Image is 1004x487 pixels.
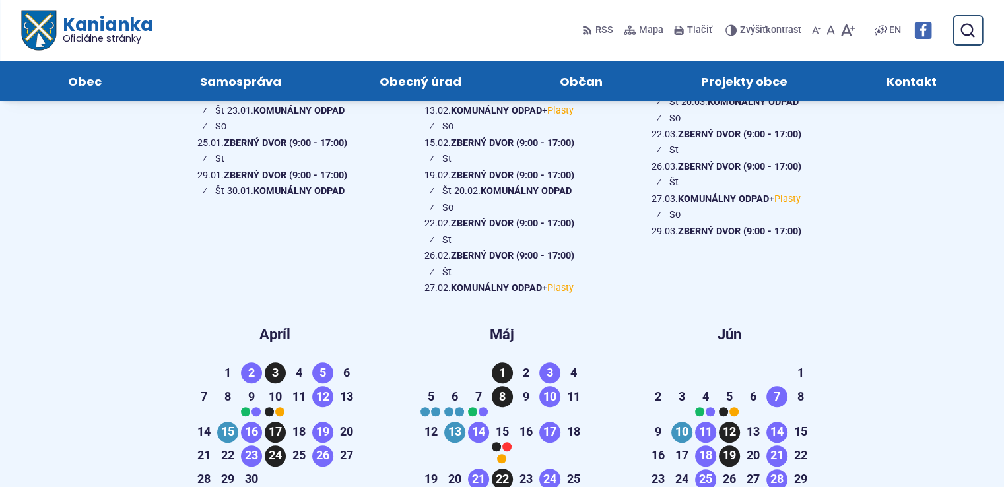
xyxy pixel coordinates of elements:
span: 7 [468,387,489,407]
span: Obec [68,61,102,101]
span: 8 [492,387,513,407]
a: Samospráva [164,61,317,101]
span: 13 [444,422,465,442]
span: 1 [217,363,238,383]
span: 23 [241,445,262,466]
a: Kontakt [850,61,972,101]
span: 17 [671,445,692,466]
span: 13 [336,387,357,407]
span: 15 [492,422,513,442]
span: 19 [312,422,333,442]
span: kontrast [740,25,801,36]
span: 2 [516,363,537,383]
span: 1 [790,363,811,383]
p: Št 27.03. + [652,177,801,220]
span: 2 [648,387,669,407]
a: Občan [524,61,639,101]
span: 17 [539,422,560,442]
span: Kontakt [886,61,936,101]
a: EN [887,22,904,38]
span: Samospráva [200,61,281,101]
span: 6 [444,387,465,407]
a: RSS [582,16,616,44]
span: 8 [217,387,238,407]
span: 27 [336,445,357,466]
p: Št 23.01. [197,105,345,132]
span: Plasty [547,105,574,116]
span: 11 [563,387,584,407]
span: Zvýšiť [740,24,766,36]
span: Zberný dvor (9:00 - 17:00) [451,137,574,148]
span: 5 [719,387,740,407]
p: Št 20.03. [652,96,799,123]
p: St 29.01. [197,153,347,197]
span: 6 [336,363,357,383]
span: Plasty [547,282,574,294]
span: 4 [563,363,584,383]
span: EN [889,22,901,38]
p: St 26.03. [652,145,801,188]
p: St 26.02. [424,234,574,278]
span: 22 [790,445,811,466]
span: Zberný dvor (9:00 - 17:00) [678,161,801,172]
span: 18 [563,422,584,442]
span: 21 [193,445,215,466]
span: Zberný dvor (9:00 - 17:00) [224,170,347,181]
header: Jún [642,318,817,350]
span: 21 [766,445,787,466]
span: 9 [516,387,537,407]
span: 4 [695,387,716,407]
span: 11 [288,387,310,407]
span: 24 [265,445,286,466]
span: 14 [193,422,215,442]
span: 3 [539,363,560,383]
span: Projekty obce [701,61,787,101]
span: 9 [241,387,262,407]
span: 7 [766,387,787,407]
span: 25 [288,445,310,466]
span: Obecný úrad [380,61,461,101]
span: 16 [648,445,669,466]
span: RSS [595,22,613,38]
span: Občan [560,61,603,101]
p: Št 20.02. [424,185,572,212]
span: Komunálny odpad [678,193,769,205]
span: 19 [719,445,740,466]
button: Tlačiť [671,16,715,44]
p: So 22.02. [424,202,574,245]
span: Zberný dvor (9:00 - 17:00) [678,226,801,237]
a: Projekty obce [665,61,824,101]
span: 14 [468,422,489,442]
header: Máj [415,318,589,350]
p: So 15.02. [424,121,574,164]
span: 17 [265,422,286,442]
span: 20 [336,422,357,442]
span: Plasty [774,193,801,205]
p: St 19.02. [424,153,574,197]
button: Zmenšiť veľkosť písma [809,16,824,44]
p: So 22.03. [652,113,801,156]
span: 8 [790,387,811,407]
span: 10 [671,422,692,442]
span: 16 [241,422,262,442]
span: 14 [766,422,787,442]
span: Komunálny odpad [481,185,572,197]
span: 3 [671,387,692,407]
span: 5 [312,363,333,383]
span: 15 [790,422,811,442]
span: 12 [719,422,740,442]
span: Komunálny odpad [253,105,345,116]
img: Prejsť na domovskú stránku [21,11,55,51]
span: 12 [420,422,442,442]
span: 3 [265,363,286,383]
span: Komunálny odpad [708,96,799,108]
span: 18 [288,422,310,442]
span: 11 [695,422,716,442]
span: Tlačiť [687,25,712,36]
span: Komunálny odpad [253,185,345,197]
a: Logo Kanianka, prejsť na domovskú stránku. [21,11,152,51]
span: Zberný dvor (9:00 - 17:00) [678,129,801,140]
p: Št 13.02. + [424,89,574,133]
span: 26 [312,445,333,466]
a: Obec [32,61,137,101]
